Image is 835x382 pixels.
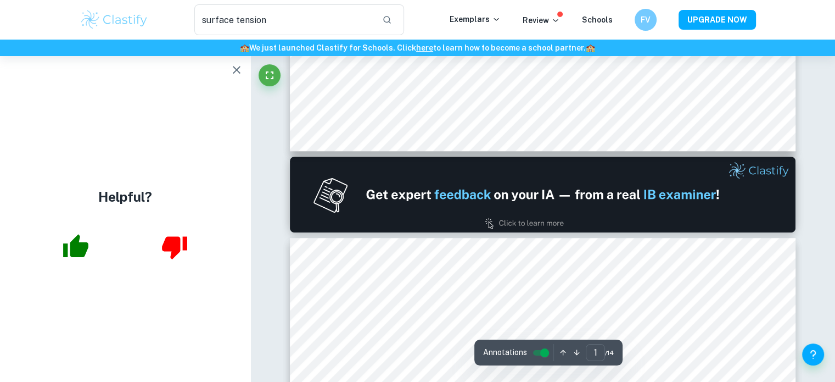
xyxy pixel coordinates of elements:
[679,10,756,30] button: UPGRADE NOW
[194,4,374,35] input: Search for any exemplars...
[2,42,833,54] h6: We just launched Clastify for Schools. Click to learn how to become a school partner.
[416,43,433,52] a: here
[802,344,824,366] button: Help and Feedback
[80,9,149,31] img: Clastify logo
[586,43,595,52] span: 🏫
[605,348,614,358] span: / 14
[483,347,527,358] span: Annotations
[240,43,249,52] span: 🏫
[582,15,613,24] a: Schools
[639,14,652,26] h6: FV
[290,157,796,232] img: Ad
[635,9,657,31] button: FV
[98,187,152,207] h4: Helpful?
[259,64,281,86] button: Fullscreen
[523,14,560,26] p: Review
[450,13,501,25] p: Exemplars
